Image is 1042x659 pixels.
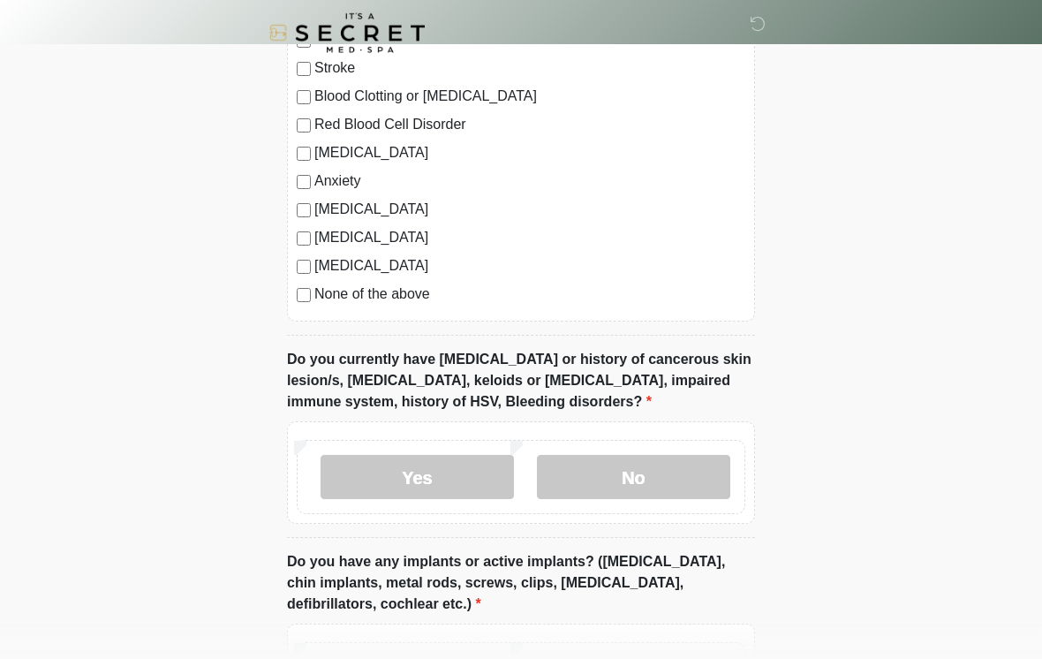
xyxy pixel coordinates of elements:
[297,148,311,162] input: [MEDICAL_DATA]
[321,456,514,500] label: Yes
[269,13,425,53] img: It's A Secret Med Spa Logo
[297,119,311,133] input: Red Blood Cell Disorder
[314,171,745,193] label: Anxiety
[297,261,311,275] input: [MEDICAL_DATA]
[287,552,755,616] label: Do you have any implants or active implants? ([MEDICAL_DATA], chin implants, metal rods, screws, ...
[297,63,311,77] input: Stroke
[314,143,745,164] label: [MEDICAL_DATA]
[287,350,755,413] label: Do you currently have [MEDICAL_DATA] or history of cancerous skin lesion/s, [MEDICAL_DATA], keloi...
[297,91,311,105] input: Blood Clotting or [MEDICAL_DATA]
[314,200,745,221] label: [MEDICAL_DATA]
[314,58,745,80] label: Stroke
[314,256,745,277] label: [MEDICAL_DATA]
[314,284,745,306] label: None of the above
[314,228,745,249] label: [MEDICAL_DATA]
[537,456,730,500] label: No
[297,232,311,246] input: [MEDICAL_DATA]
[297,204,311,218] input: [MEDICAL_DATA]
[314,115,745,136] label: Red Blood Cell Disorder
[314,87,745,108] label: Blood Clotting or [MEDICAL_DATA]
[297,176,311,190] input: Anxiety
[297,289,311,303] input: None of the above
